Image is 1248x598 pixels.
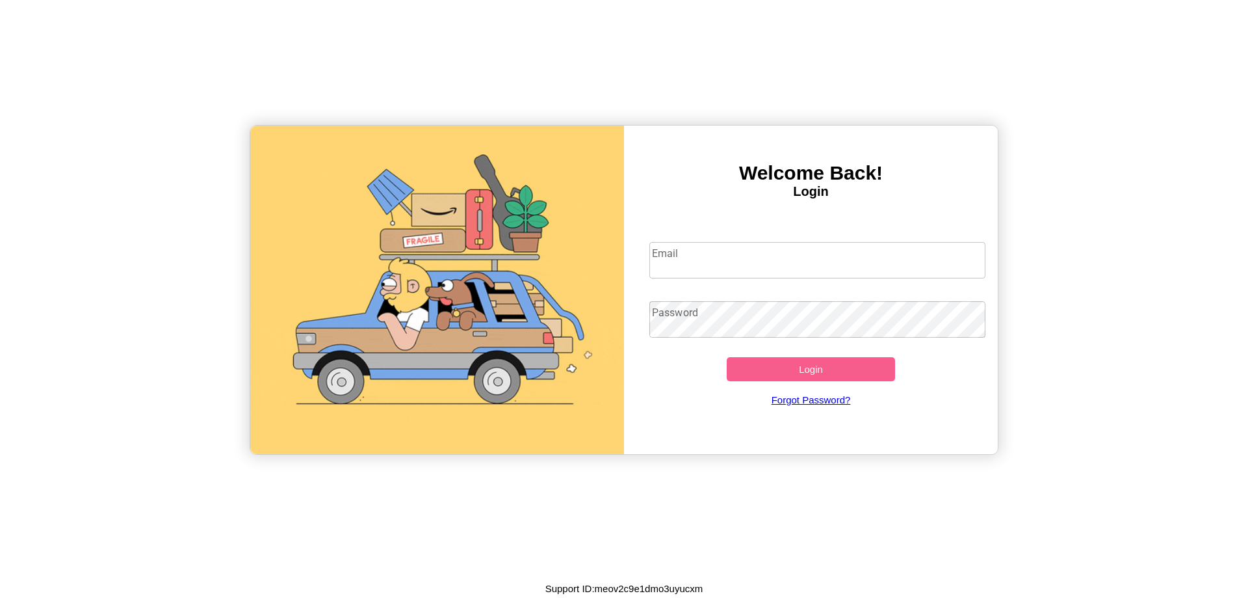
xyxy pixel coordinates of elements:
[624,184,998,199] h4: Login
[545,580,703,597] p: Support ID: meov2c9e1dmo3uyucxm
[250,126,624,454] img: gif
[727,357,895,381] button: Login
[624,162,998,184] h3: Welcome Back!
[643,381,980,418] a: Forgot Password?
